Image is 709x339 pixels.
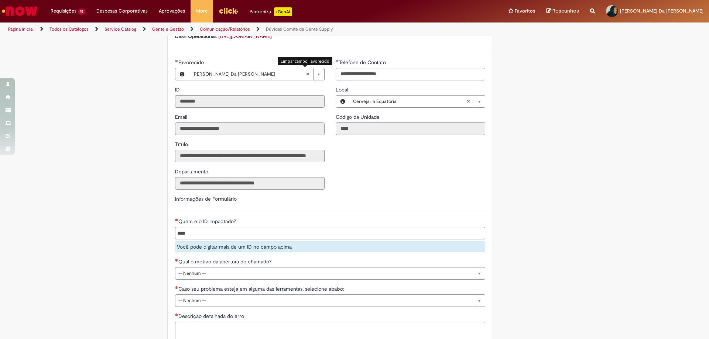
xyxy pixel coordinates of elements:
span: 15 [78,8,85,15]
span: Quem é o ID Impactado? [178,218,237,225]
span: Local [336,86,350,93]
p: +GenAi [274,7,292,16]
span: Caso seu problema esteja em alguma das ferramentas, selecione abaixo: [178,286,346,292]
span: Necessários [175,313,178,316]
span: Telefone de Contato [339,59,387,66]
input: Título [175,150,325,162]
span: Obrigatório Preenchido [336,59,339,62]
a: [PERSON_NAME] Da [PERSON_NAME]Limpar campo Favorecido [189,68,324,80]
span: -- Nenhum -- [178,267,470,279]
span: Descrição detalhada do erro [178,313,246,319]
input: Código da Unidade [336,122,485,135]
span: Somente leitura - Código da Unidade [336,114,381,120]
label: Somente leitura - Código da Unidade [336,113,381,121]
span: Necessários [175,218,178,221]
input: ID [175,95,325,108]
span: Despesas Corporativas [96,7,148,15]
div: Você pode digitar mais de um ID no campo acima [175,241,485,252]
span: Favorecido, Marinete Sousa Da Silva Reis [178,59,205,66]
img: click_logo_yellow_360x200.png [219,5,239,16]
span: Obrigatório Preenchido [175,59,178,62]
abbr: Limpar campo Favorecido [302,68,313,80]
a: Cervejaria EquatorialLimpar campo Local [349,96,485,107]
button: Local, Visualizar este registro Cervejaria Equatorial [336,96,349,107]
span: Requisições [51,7,76,15]
a: Comunicação/Relatórios [200,26,250,32]
input: Telefone de Contato [336,68,485,80]
label: Somente leitura - Departamento [175,168,210,175]
label: Somente leitura - Email [175,113,189,121]
span: Cervejaria Equatorial [353,96,466,107]
span: Necessários [175,286,178,289]
a: Todos os Catálogos [49,26,89,32]
input: Email [175,122,325,135]
abbr: Limpar campo Local [463,96,474,107]
span: [PERSON_NAME] Da [PERSON_NAME] [620,8,703,14]
a: Rascunhos [546,8,579,15]
span: Rascunhos [552,7,579,14]
a: Dúvidas Comite de Gente Supply [266,26,333,32]
span: -- Nenhum -- [178,295,470,307]
button: Favorecido, Visualizar este registro Marinete Sousa Da Silva Reis [175,68,189,80]
a: Gente e Gestão [152,26,184,32]
span: Favoritos [515,7,535,15]
a: Service Catalog [105,26,136,32]
span: More [196,7,208,15]
label: Informações de Formulário [175,196,237,202]
label: Somente leitura - Título [175,141,189,148]
label: Somente leitura - ID [175,86,181,93]
span: [PERSON_NAME] Da [PERSON_NAME] [192,68,306,80]
span: Qual o motivo da abertura do chamado? [178,258,273,265]
input: Departamento [175,177,325,190]
ul: Trilhas de página [6,23,467,36]
a: Página inicial [8,26,34,32]
span: Aprovações [159,7,185,15]
strong: Dash Operacional: [175,33,217,39]
a: [URL][DOMAIN_NAME] [218,33,272,39]
div: Padroniza [250,7,292,16]
span: Necessários [175,259,178,262]
span: Somente leitura - Email [175,114,189,120]
div: Limpar campo Favorecido [278,57,332,65]
img: ServiceNow [1,4,39,18]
